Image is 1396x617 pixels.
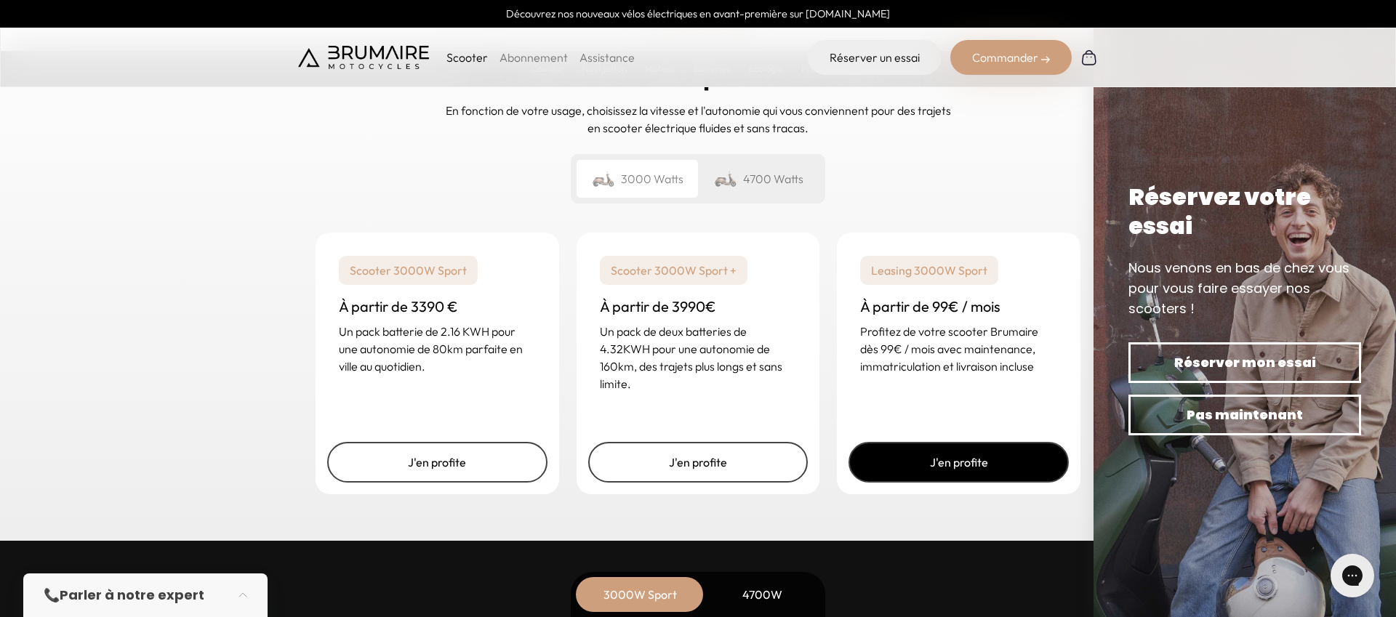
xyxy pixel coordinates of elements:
[600,323,797,392] p: Un pack de deux batteries de 4.32KWH pour une autonomie de 160km, des trajets plus longs et sans ...
[860,323,1057,375] p: Profitez de votre scooter Brumaire dès 99€ / mois avec maintenance, immatriculation et livraison ...
[339,297,536,317] h3: À partir de 3390 €
[339,256,478,285] p: Scooter 3000W Sport
[460,52,937,90] h2: Votre scooter à portée de main
[1041,55,1050,64] img: right-arrow-2.png
[808,40,942,75] a: Réserver un essai
[500,50,568,65] a: Abonnement
[588,442,809,483] a: J'en profite
[704,577,820,612] div: 4700W
[1080,49,1098,66] img: Panier
[950,40,1072,75] div: Commander
[298,46,429,69] img: Brumaire Motocycles
[579,50,635,65] a: Assistance
[860,297,1057,317] h3: À partir de 99€ / mois
[698,160,819,198] div: 4700 Watts
[339,323,536,375] p: Un pack batterie de 2.16 KWH pour une autonomie de 80km parfaite en ville au quotidien.
[444,102,952,137] p: En fonction de votre usage, choisissez la vitesse et l'autonomie qui vous conviennent pour des tr...
[327,442,547,483] a: J'en profite
[1323,549,1381,602] iframe: Gorgias live chat messenger
[600,297,797,317] h3: À partir de 3990€
[600,256,747,285] p: Scooter 3000W Sport +
[577,160,698,198] div: 3000 Watts
[582,577,698,612] div: 3000W Sport
[849,442,1069,483] a: J'en profite
[860,256,998,285] p: Leasing 3000W Sport
[446,49,488,66] p: Scooter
